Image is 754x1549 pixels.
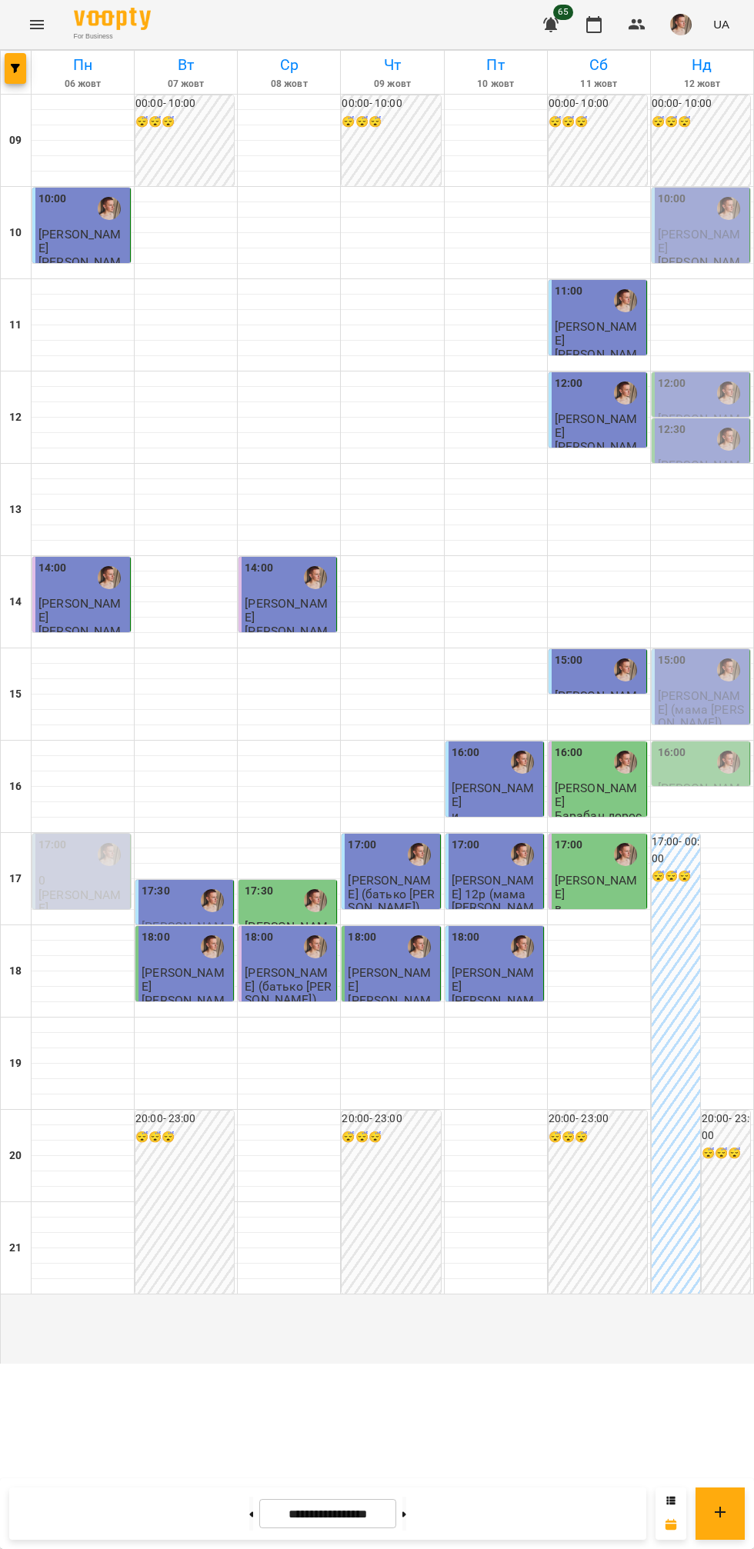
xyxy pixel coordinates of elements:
[550,77,648,92] h6: 11 жовт
[702,1145,750,1162] h6: 😴😴😴
[717,197,740,220] img: Михайло
[452,781,535,808] span: [PERSON_NAME]
[38,888,127,915] p: [PERSON_NAME]
[9,317,22,334] h6: 11
[614,843,637,866] img: Михайло
[142,883,170,900] label: 17:30
[348,965,431,993] span: [PERSON_NAME]
[452,994,540,1021] p: [PERSON_NAME]
[348,994,436,1021] p: [PERSON_NAME]
[550,53,648,77] h6: Сб
[452,745,480,761] label: 16:00
[713,16,729,32] span: UA
[555,440,643,467] p: [PERSON_NAME]
[245,965,332,1007] span: [PERSON_NAME] (батько [PERSON_NAME])
[555,283,583,300] label: 11:00
[408,935,431,958] img: Михайло
[245,883,273,900] label: 17:30
[670,14,692,35] img: 17edbb4851ce2a096896b4682940a88a.jfif
[553,5,573,20] span: 65
[9,409,22,426] h6: 12
[348,929,376,946] label: 18:00
[447,77,545,92] h6: 10 жовт
[34,77,132,92] h6: 06 жовт
[447,53,545,77] h6: Пт
[511,935,534,958] img: Михайло
[348,837,376,854] label: 17:00
[342,114,440,131] h6: 😴😴😴
[9,871,22,888] h6: 17
[653,53,751,77] h6: Нд
[9,225,22,242] h6: 10
[549,114,647,131] h6: 😴😴😴
[304,935,327,958] div: Михайло
[9,594,22,611] h6: 14
[9,778,22,795] h6: 16
[98,566,121,589] img: Михайло
[549,1111,647,1128] h6: 20:00 - 23:00
[658,411,742,466] span: [PERSON_NAME] 4 роки (мама [PERSON_NAME] )
[9,132,22,149] h6: 09
[555,652,583,669] label: 15:00
[511,843,534,866] img: Михайло
[342,95,440,112] h6: 00:00 - 10:00
[408,843,431,866] img: Михайло
[9,501,22,518] h6: 13
[142,965,225,993] span: [PERSON_NAME]
[555,348,643,375] p: [PERSON_NAME]
[9,686,22,703] h6: 15
[304,566,327,589] img: Михайло
[658,227,741,255] span: [PERSON_NAME]
[614,381,637,405] img: Михайло
[555,873,638,901] span: [PERSON_NAME]
[511,751,534,774] img: Михайло
[452,809,459,822] p: и
[348,873,435,914] span: [PERSON_NAME] (батько [PERSON_NAME])
[137,53,235,77] h6: Вт
[549,1129,647,1146] h6: 😴😴😴
[240,53,338,77] h6: Ср
[658,375,686,392] label: 12:00
[658,652,686,669] label: 15:00
[135,114,234,131] h6: 😴😴😴
[452,929,480,946] label: 18:00
[717,381,740,405] div: Михайло
[555,837,583,854] label: 17:00
[9,963,22,980] h6: 18
[614,289,637,312] div: Михайло
[658,421,686,438] label: 12:30
[452,837,480,854] label: 17:00
[555,745,583,761] label: 16:00
[98,197,121,220] img: Михайло
[74,32,151,42] span: For Business
[38,191,67,208] label: 10:00
[38,837,67,854] label: 17:00
[658,781,741,822] span: [PERSON_NAME] ( мама [PERSON_NAME])
[614,751,637,774] div: Михайло
[9,1055,22,1072] h6: 19
[717,751,740,774] img: Михайло
[142,919,225,947] span: [PERSON_NAME]
[614,658,637,681] img: Михайло
[717,428,740,451] img: Михайло
[717,658,740,681] img: Михайло
[652,95,750,112] h6: 00:00 - 10:00
[245,919,329,974] span: [PERSON_NAME] 4 роки (мама [PERSON_NAME] )
[707,10,736,38] button: UA
[452,965,535,993] span: [PERSON_NAME]
[18,6,55,43] button: Menu
[343,77,441,92] h6: 09 жовт
[38,625,127,651] p: [PERSON_NAME]
[549,95,647,112] h6: 00:00 - 10:00
[201,889,224,912] img: Михайло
